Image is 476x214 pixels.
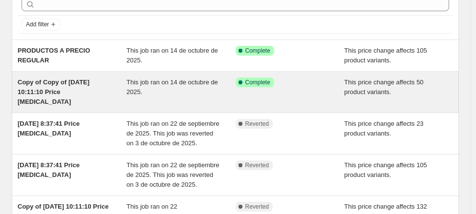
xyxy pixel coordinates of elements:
span: Reverted [245,161,269,169]
button: Add filter [22,19,61,30]
span: Complete [245,78,270,86]
span: This job ran on 14 de octubre de 2025. [127,78,218,96]
span: This job ran on 22 de septiembre de 2025. This job was reverted on 3 de octubre de 2025. [127,120,219,147]
span: Copy of Copy of [DATE] 10:11:10 Price [MEDICAL_DATA] [18,78,89,105]
span: Add filter [26,20,49,28]
span: PRODUCTOS A PRECIO REGULAR [18,47,90,64]
span: [DATE] 8:37:41 Price [MEDICAL_DATA] [18,120,80,137]
span: This price change affects 50 product variants. [344,78,423,96]
span: Reverted [245,203,269,211]
span: This job ran on 22 de septiembre de 2025. This job was reverted on 3 de octubre de 2025. [127,161,219,188]
span: This price change affects 23 product variants. [344,120,423,137]
span: Complete [245,47,270,55]
span: This job ran on 14 de octubre de 2025. [127,47,218,64]
span: This price change affects 105 product variants. [344,47,427,64]
span: This price change affects 105 product variants. [344,161,427,178]
span: Reverted [245,120,269,128]
span: [DATE] 8:37:41 Price [MEDICAL_DATA] [18,161,80,178]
